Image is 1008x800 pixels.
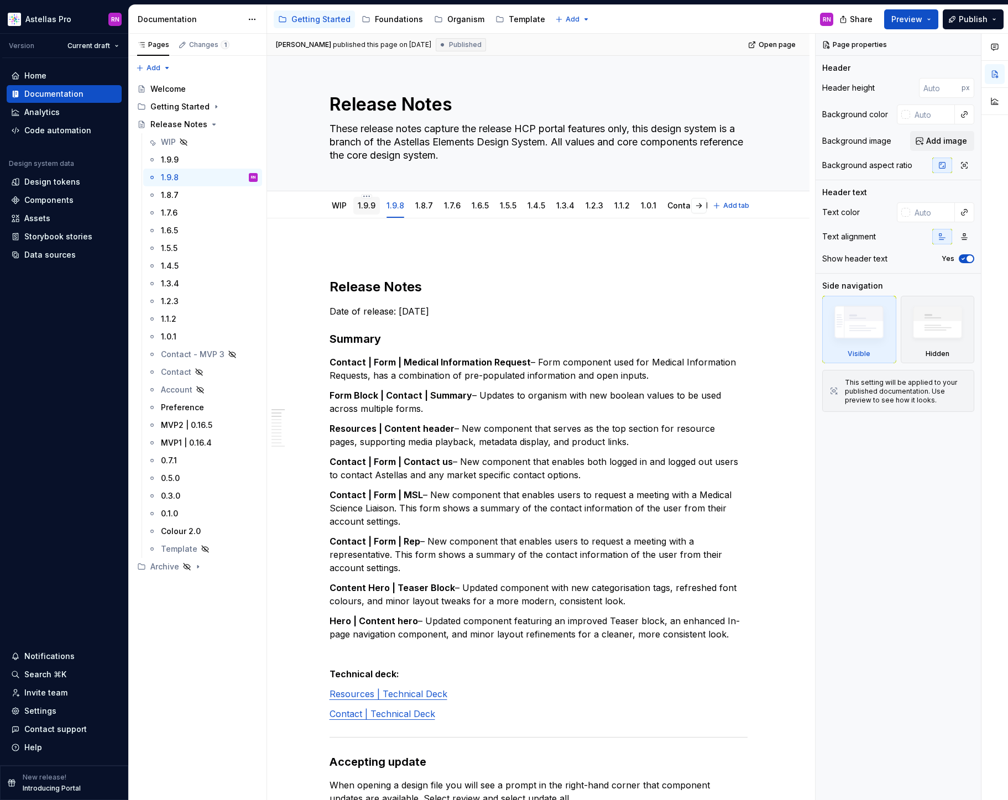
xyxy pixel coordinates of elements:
[430,11,489,28] a: Organism
[143,399,262,416] a: Preference
[822,253,887,264] div: Show header text
[161,154,179,165] div: 1.9.9
[143,133,262,151] a: WIP
[24,70,46,81] div: Home
[24,107,60,118] div: Analytics
[161,473,180,484] div: 0.5.0
[24,249,76,260] div: Data sources
[581,194,608,217] div: 1.2.3
[24,231,92,242] div: Storybook stories
[24,125,91,136] div: Code automation
[133,558,262,576] div: Archive
[161,137,176,148] div: WIP
[143,151,262,169] a: 1.9.9
[962,83,970,92] p: px
[161,508,178,519] div: 0.1.0
[440,194,465,217] div: 1.7.6
[143,540,262,558] a: Template
[143,346,262,363] a: Contact - MVP 3
[884,9,938,29] button: Preview
[274,11,355,28] a: Getting Started
[509,14,545,25] div: Template
[822,296,896,363] div: Visible
[24,669,66,680] div: Search ⌘K
[143,452,262,469] a: 0.7.1
[23,773,66,782] p: New release!
[161,278,179,289] div: 1.3.4
[330,688,447,699] a: Resources | Technical Deck
[848,349,870,358] div: Visible
[327,120,745,164] textarea: These release notes capture the release HCP portal features only, this design system is a branch ...
[353,194,380,217] div: 1.9.9
[822,231,876,242] div: Text alignment
[467,194,493,217] div: 1.6.5
[500,201,516,210] a: 1.5.5
[330,389,748,415] p: – Updates to organism with new boolean values to be used across multiple forms.
[822,135,891,147] div: Background image
[382,194,409,217] div: 1.9.8
[150,101,210,112] div: Getting Started
[822,82,875,93] div: Header height
[7,67,122,85] a: Home
[143,275,262,292] a: 1.3.4
[845,378,967,405] div: This setting will be applied to your published documentation. Use preview to see how it looks.
[161,190,179,201] div: 1.8.7
[330,355,748,382] p: – Form component used for Medical Information Requests, has a combination of pre-populated inform...
[552,194,579,217] div: 1.3.4
[330,305,748,318] p: Date of release: [DATE]
[143,222,262,239] a: 1.6.5
[942,254,954,263] label: Yes
[822,280,883,291] div: Side navigation
[7,122,122,139] a: Code automation
[636,194,661,217] div: 1.0.1
[161,526,201,537] div: Colour 2.0
[444,201,461,210] a: 1.7.6
[822,62,850,74] div: Header
[24,213,50,224] div: Assets
[415,201,433,210] a: 1.8.7
[330,331,748,347] h3: Summary
[7,191,122,209] a: Components
[556,201,574,210] a: 1.3.4
[161,367,191,378] div: Contact
[330,708,435,719] a: Contact | Technical Deck
[161,490,180,501] div: 0.3.0
[586,201,603,210] a: 1.2.3
[357,11,427,28] a: Foundations
[2,7,126,31] button: Astellas ProRN
[189,40,229,49] div: Changes
[330,754,748,770] h3: Accepting update
[143,186,262,204] a: 1.8.7
[552,12,593,27] button: Add
[823,15,831,24] div: RN
[447,14,484,25] div: Organism
[111,15,119,24] div: RN
[495,194,521,217] div: 1.5.5
[276,40,331,49] span: [PERSON_NAME]
[291,14,351,25] div: Getting Started
[133,60,174,76] button: Add
[143,363,262,381] a: Contact
[7,85,122,103] a: Documentation
[411,194,437,217] div: 1.8.7
[667,201,731,210] a: Contact - MVP 3
[959,14,988,25] span: Publish
[161,455,177,466] div: 0.7.1
[274,8,550,30] div: Page tree
[926,349,949,358] div: Hidden
[7,228,122,245] a: Storybook stories
[330,536,420,547] strong: Contact | Form | Rep
[133,116,262,133] a: Release Notes
[709,198,754,213] button: Add tab
[161,260,179,271] div: 1.4.5
[143,257,262,275] a: 1.4.5
[150,83,186,95] div: Welcome
[8,13,21,26] img: b2369ad3-f38c-46c1-b2a2-f2452fdbdcd2.png
[330,668,399,679] strong: Technical deck:
[523,194,550,217] div: 1.4.5
[7,173,122,191] a: Design tokens
[7,103,122,121] a: Analytics
[330,390,472,401] strong: Form Block | Contact | Summary
[330,581,748,608] p: – Updated component with new categorisation tags, refreshed font colours, and minor layout tweaks...
[822,207,860,218] div: Text color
